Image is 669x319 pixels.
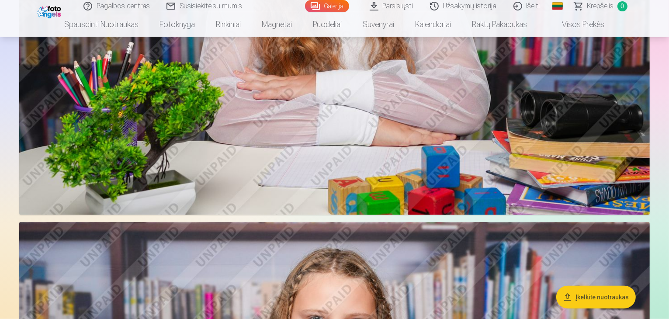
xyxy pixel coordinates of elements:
a: Raktų pakabukas [462,12,538,37]
span: Krepšelis [587,1,614,11]
a: Spausdinti nuotraukas [54,12,149,37]
a: Magnetai [252,12,303,37]
span: 0 [617,1,627,11]
a: Rinkiniai [206,12,252,37]
a: Kalendoriai [405,12,462,37]
img: /fa2 [37,3,63,18]
a: Suvenyrai [353,12,405,37]
button: Įkelkite nuotraukas [556,286,636,309]
a: Puodeliai [303,12,353,37]
a: Visos prekės [538,12,615,37]
a: Fotoknyga [149,12,206,37]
